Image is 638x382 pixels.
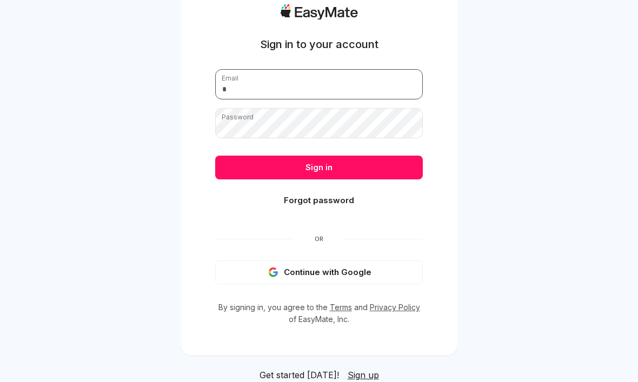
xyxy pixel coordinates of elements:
[370,303,420,312] a: Privacy Policy
[348,369,379,382] a: Sign up
[260,369,339,382] span: Get started [DATE]!
[348,370,379,381] span: Sign up
[215,261,423,285] button: Continue with Google
[215,302,423,326] p: By signing in, you agree to the and of EasyMate, Inc.
[330,303,352,312] a: Terms
[293,235,345,244] span: Or
[260,37,378,52] h1: Sign in to your account
[215,156,423,180] button: Sign in
[215,189,423,213] button: Forgot password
